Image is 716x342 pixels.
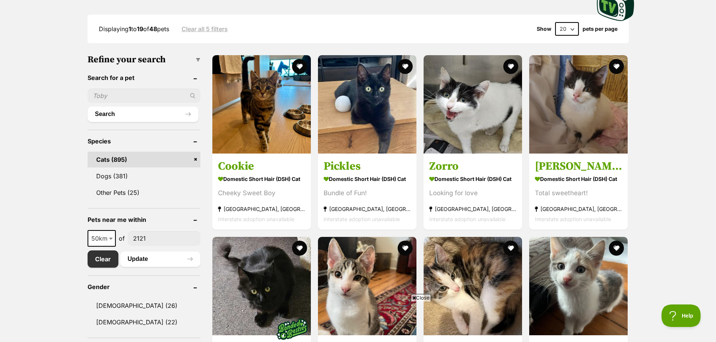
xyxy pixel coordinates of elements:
[529,55,628,154] img: Yuki - Domestic Short Hair (DSH) Cat
[583,26,618,32] label: pets per page
[218,204,305,214] strong: [GEOGRAPHIC_DATA], [GEOGRAPHIC_DATA]
[324,216,400,222] span: Interstate adoption unavailable
[212,237,311,335] img: Shadow - Domestic Medium Hair (DMH) Cat
[424,55,522,154] img: Zorro - Domestic Short Hair (DSH) Cat
[609,59,624,74] button: favourite
[324,159,411,173] h3: Pickles
[218,188,305,198] div: Cheeky Sweet Boy
[88,152,200,167] a: Cats (895)
[398,59,413,74] button: favourite
[88,89,200,103] input: Toby
[318,154,416,230] a: Pickles Domestic Short Hair (DSH) Cat Bundle of Fun! [GEOGRAPHIC_DATA], [GEOGRAPHIC_DATA] Interst...
[128,231,200,246] input: postcode
[535,173,622,184] strong: Domestic Short Hair (DSH) Cat
[182,26,228,32] a: Clear all 5 filters
[424,154,522,230] a: Zorro Domestic Short Hair (DSH) Cat Looking for love [GEOGRAPHIC_DATA], [GEOGRAPHIC_DATA] Interst...
[88,74,200,81] header: Search for a pet
[318,55,416,154] img: Pickles - Domestic Short Hair (DSH) Cat
[529,154,628,230] a: [PERSON_NAME] Domestic Short Hair (DSH) Cat Total sweetheart! [GEOGRAPHIC_DATA], [GEOGRAPHIC_DATA...
[537,26,551,32] span: Show
[429,204,516,214] strong: [GEOGRAPHIC_DATA], [GEOGRAPHIC_DATA]
[88,138,200,145] header: Species
[88,233,115,244] span: 50km
[529,237,628,335] img: Emma - Domestic Short Hair (DSH) Cat
[218,173,305,184] strong: Domestic Short Hair (DSH) Cat
[137,25,143,33] strong: 19
[129,25,131,33] strong: 1
[292,59,307,74] button: favourite
[609,241,624,256] button: favourite
[99,25,169,33] span: Displaying to of pets
[149,25,157,33] strong: 48
[324,188,411,198] div: Bundle of Fun!
[120,252,200,267] button: Update
[119,234,125,243] span: of
[88,185,200,200] a: Other Pets (25)
[88,216,200,223] header: Pets near me within
[535,159,622,173] h3: [PERSON_NAME]
[88,107,198,122] button: Search
[535,188,622,198] div: Total sweetheart!
[662,304,701,327] iframe: Help Scout Beacon - Open
[503,241,518,256] button: favourite
[535,204,622,214] strong: [GEOGRAPHIC_DATA], [GEOGRAPHIC_DATA]
[429,188,516,198] div: Looking for love
[88,168,200,184] a: Dogs (381)
[324,173,411,184] strong: Domestic Short Hair (DSH) Cat
[218,216,294,222] span: Interstate adoption unavailable
[424,237,522,335] img: Evie - Domestic Short Hair (DSH) Cat
[176,304,540,338] iframe: Advertisement
[88,54,200,65] h3: Refine your search
[88,230,116,247] span: 50km
[535,216,611,222] span: Interstate adoption unavailable
[429,216,506,222] span: Interstate adoption unavailable
[88,250,118,268] a: Clear
[88,283,200,290] header: Gender
[292,241,307,256] button: favourite
[218,159,305,173] h3: Cookie
[398,241,413,256] button: favourite
[212,55,311,154] img: Cookie - Domestic Short Hair (DSH) Cat
[324,204,411,214] strong: [GEOGRAPHIC_DATA], [GEOGRAPHIC_DATA]
[212,154,311,230] a: Cookie Domestic Short Hair (DSH) Cat Cheeky Sweet Boy [GEOGRAPHIC_DATA], [GEOGRAPHIC_DATA] Inters...
[429,159,516,173] h3: Zorro
[411,294,431,301] span: Close
[88,314,200,330] a: [DEMOGRAPHIC_DATA] (22)
[429,173,516,184] strong: Domestic Short Hair (DSH) Cat
[503,59,518,74] button: favourite
[88,298,200,313] a: [DEMOGRAPHIC_DATA] (26)
[318,237,416,335] img: Percy - Domestic Short Hair (DSH) Cat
